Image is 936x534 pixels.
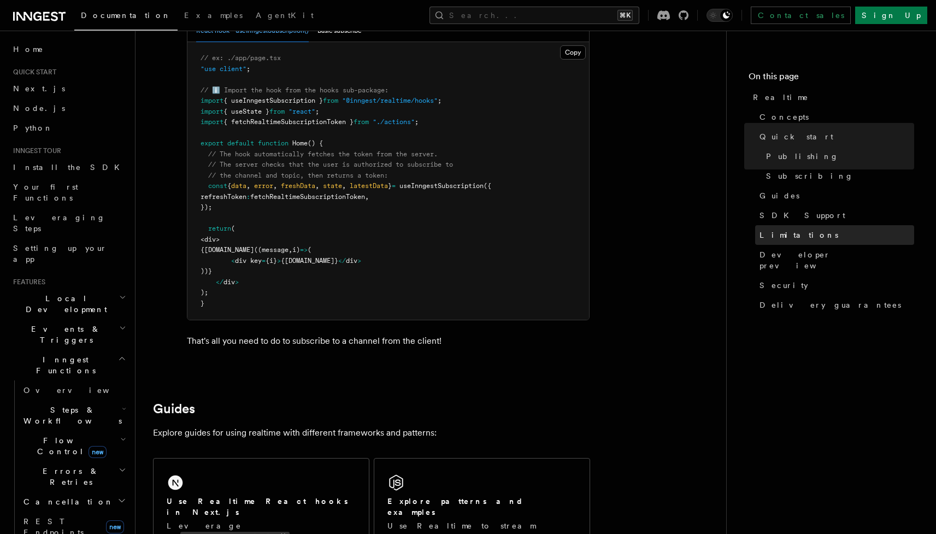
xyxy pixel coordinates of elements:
[89,446,107,458] span: new
[9,177,128,208] a: Your first Functions
[9,289,128,319] button: Local Development
[755,245,914,275] a: Developer preview
[201,246,289,254] span: {[DOMAIN_NAME]((message
[9,354,118,376] span: Inngest Functions
[13,213,105,233] span: Leveraging Steps
[223,118,354,126] span: { fetchRealtimeSubscriptionToken }
[350,182,388,190] span: latestData
[388,182,392,190] span: }
[707,9,733,22] button: Toggle dark mode
[399,182,484,190] span: useInngestSubscription
[13,183,78,202] span: Your first Functions
[365,193,369,201] span: ,
[223,97,323,104] span: { useInngestSubscription }
[760,112,809,122] span: Concepts
[201,203,212,211] span: });
[19,466,119,488] span: Errors & Retries
[201,65,246,73] span: "use client"
[153,425,590,441] p: Explore guides for using realtime with different frameworks and patterns:
[201,97,223,104] span: import
[760,230,838,240] span: Limitations
[560,45,586,60] button: Copy
[201,139,223,147] span: export
[13,84,65,93] span: Next.js
[19,496,114,507] span: Cancellation
[762,166,914,186] a: Subscribing
[357,257,361,265] span: >
[208,172,388,179] span: // the channel and topic, then returns a token:
[246,182,250,190] span: ,
[308,139,323,147] span: () {
[760,190,799,201] span: Guides
[300,246,308,254] span: =>
[354,118,369,126] span: from
[766,171,853,181] span: Subscribing
[262,257,266,265] span: =
[753,92,809,103] span: Realtime
[187,333,590,349] p: That's all you need to do to subscribe to a channel from the client!
[755,186,914,206] a: Guides
[19,400,128,431] button: Steps & Workflows
[315,108,319,115] span: ;
[755,295,914,315] a: Delivery guarantees
[9,157,128,177] a: Install the SDK
[766,151,839,162] span: Publishing
[258,139,289,147] span: function
[266,257,277,265] span: {i}
[208,150,438,158] span: // The hook automatically fetches the token from the server.
[201,267,212,275] span: ))}
[9,278,45,286] span: Features
[201,86,388,94] span: // ℹ️ Import the hook from the hooks sub-package:
[216,278,223,286] span: </
[208,182,227,190] span: const
[755,127,914,146] a: Quick start
[231,182,246,190] span: data
[19,404,122,426] span: Steps & Workflows
[178,3,249,30] a: Examples
[346,257,357,265] span: div
[755,107,914,127] a: Concepts
[755,275,914,295] a: Security
[208,161,453,168] span: // The server checks that the user is authorized to subscribe to
[755,206,914,225] a: SDK Support
[323,182,342,190] span: state
[9,350,128,380] button: Inngest Functions
[373,118,415,126] span: "./actions"
[762,146,914,166] a: Publishing
[438,97,441,104] span: ;
[342,182,346,190] span: ,
[204,236,216,243] span: div
[323,97,338,104] span: from
[289,108,315,115] span: "react"
[223,278,235,286] span: div
[9,238,128,269] a: Setting up your app
[760,300,901,310] span: Delivery guarantees
[19,380,128,400] a: Overview
[292,139,308,147] span: Home
[9,98,128,118] a: Node.js
[9,79,128,98] a: Next.js
[617,10,633,21] kbd: ⌘K
[429,7,639,24] button: Search...⌘K
[106,520,124,533] span: new
[19,492,128,512] button: Cancellation
[392,182,396,190] span: =
[201,118,223,126] span: import
[19,461,128,492] button: Errors & Retries
[256,11,314,20] span: AgentKit
[23,386,136,395] span: Overview
[9,208,128,238] a: Leveraging Steps
[415,118,419,126] span: ;
[9,319,128,350] button: Events & Triggers
[227,182,231,190] span: {
[13,163,126,172] span: Install the SDK
[760,210,845,221] span: SDK Support
[74,3,178,31] a: Documentation
[749,70,914,87] h4: On this page
[749,87,914,107] a: Realtime
[246,193,250,201] span: :
[216,236,220,243] span: >
[223,108,269,115] span: { useState }
[19,435,120,457] span: Flow Control
[315,182,319,190] span: ,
